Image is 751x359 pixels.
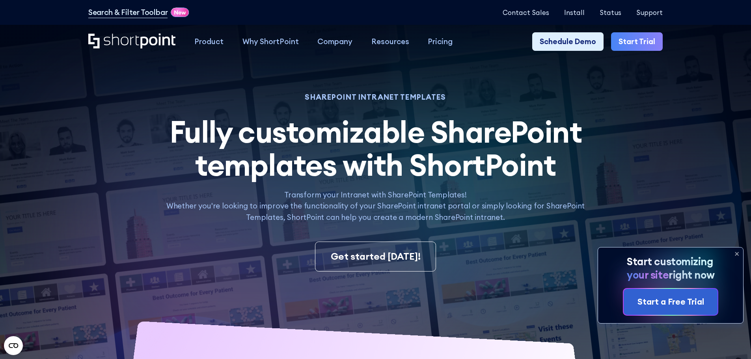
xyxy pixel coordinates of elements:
[371,36,409,47] div: Resources
[636,9,663,16] a: Support
[170,113,582,184] span: Fully customizable SharePoint templates with ShortPoint
[637,296,704,308] div: Start a Free Trial
[242,36,299,47] div: Why ShortPoint
[156,94,595,100] h1: SHAREPOINT INTRANET TEMPLATES
[503,9,549,16] a: Contact Sales
[317,36,352,47] div: Company
[564,9,585,16] a: Install
[88,7,168,18] a: Search & Filter Toolbar
[600,9,621,16] a: Status
[624,289,717,315] a: Start a Free Trial
[194,36,224,47] div: Product
[712,321,751,359] iframe: Chat Widget
[611,32,663,51] a: Start Trial
[185,32,233,51] a: Product
[331,249,421,264] div: Get started [DATE]!
[308,32,362,51] a: Company
[428,36,453,47] div: Pricing
[362,32,419,51] a: Resources
[315,242,436,272] a: Get started [DATE]!
[4,336,23,355] button: Open CMP widget
[233,32,308,51] a: Why ShortPoint
[419,32,462,51] a: Pricing
[532,32,604,51] a: Schedule Demo
[156,189,595,223] p: Transform your Intranet with SharePoint Templates! Whether you're looking to improve the function...
[88,33,175,50] a: Home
